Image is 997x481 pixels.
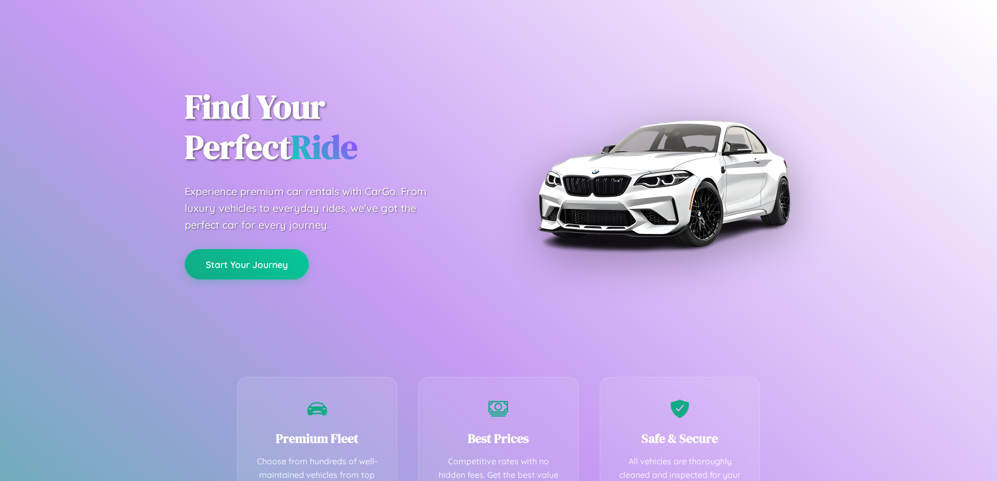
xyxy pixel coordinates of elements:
[185,87,483,167] h1: Find Your Perfect
[185,183,446,233] p: Experience premium car rentals with CarGo. From luxury vehicles to everyday rides, we've got the ...
[253,430,382,447] h3: Premium Fleet
[434,430,563,447] h3: Best Prices
[616,430,744,447] h3: Safe & Secure
[185,249,309,279] button: Start Your Journey
[533,52,794,314] img: Premium BMW car rental vehicle
[291,124,357,170] span: Ride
